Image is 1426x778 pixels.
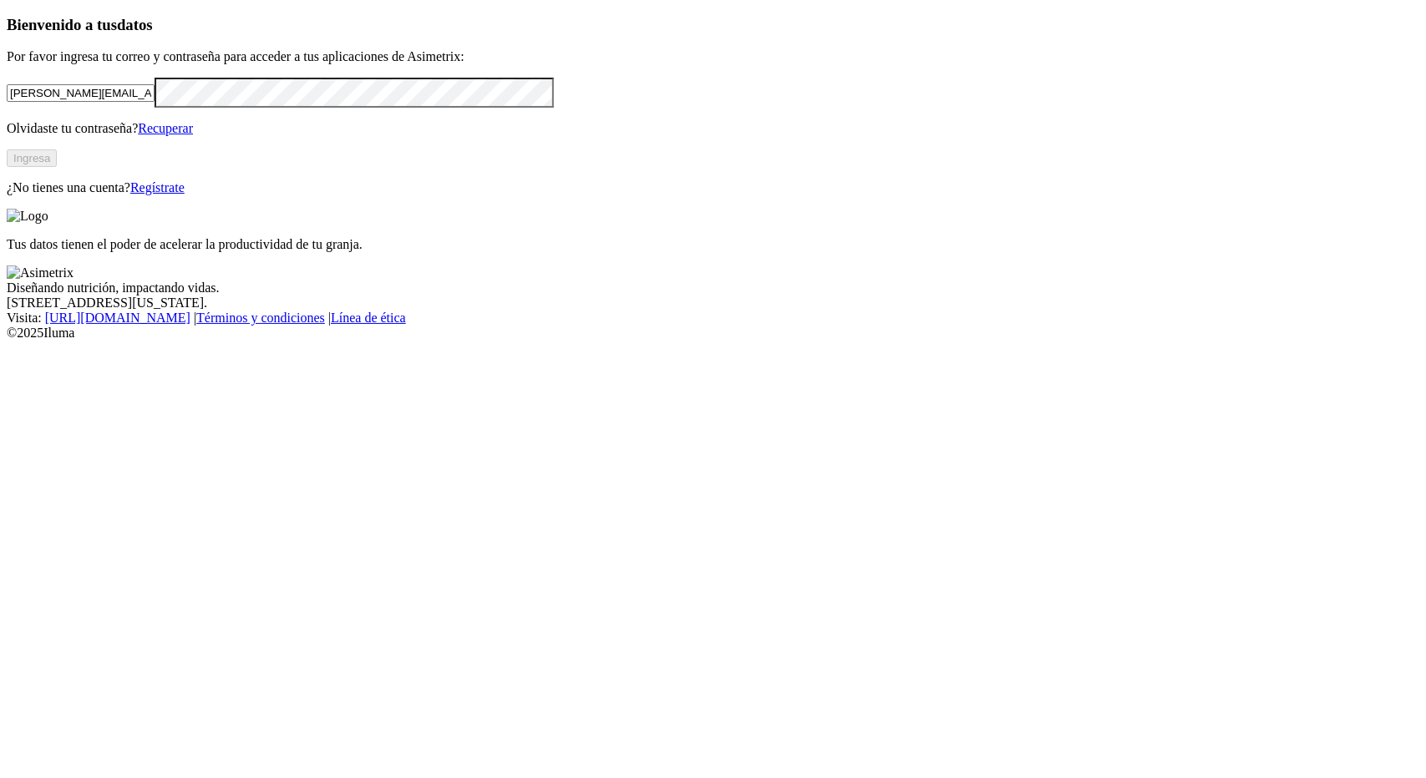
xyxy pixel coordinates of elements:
[7,237,1419,252] p: Tus datos tienen el poder de acelerar la productividad de tu granja.
[45,311,190,325] a: [URL][DOMAIN_NAME]
[331,311,406,325] a: Línea de ética
[7,296,1419,311] div: [STREET_ADDRESS][US_STATE].
[7,311,1419,326] div: Visita : | |
[130,180,185,194] a: Regístrate
[7,16,1419,34] h3: Bienvenido a tus
[7,326,1419,341] div: © 2025 Iluma
[7,149,57,167] button: Ingresa
[7,180,1419,195] p: ¿No tienes una cuenta?
[7,280,1419,296] div: Diseñando nutrición, impactando vidas.
[7,265,74,280] img: Asimetrix
[7,209,48,224] img: Logo
[7,84,155,102] input: Tu correo
[138,121,193,135] a: Recuperar
[7,121,1419,136] p: Olvidaste tu contraseña?
[7,49,1419,64] p: Por favor ingresa tu correo y contraseña para acceder a tus aplicaciones de Asimetrix:
[117,16,153,33] span: datos
[196,311,325,325] a: Términos y condiciones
